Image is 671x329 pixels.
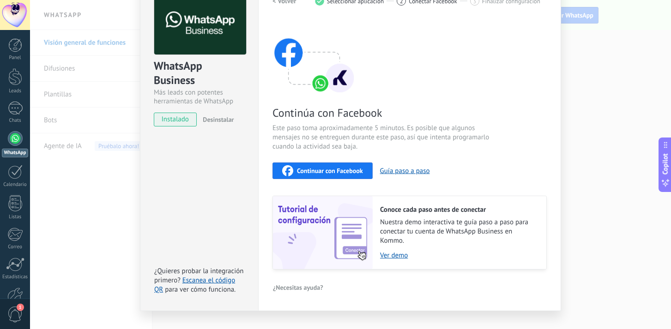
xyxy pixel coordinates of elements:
div: Calendario [2,182,29,188]
div: Estadísticas [2,274,29,280]
span: ¿Quieres probar la integración primero? [154,267,244,285]
button: Desinstalar [199,113,234,126]
span: Desinstalar [203,115,234,124]
a: Ver demo [380,251,537,260]
button: Continuar con Facebook [272,162,373,179]
span: Continúa con Facebook [272,106,492,120]
div: Correo [2,244,29,250]
span: Nuestra demo interactiva te guía paso a paso para conectar tu cuenta de WhatsApp Business en Kommo. [380,218,537,245]
span: Continuar con Facebook [297,167,363,174]
img: connect with facebook [272,20,356,94]
div: Panel [2,55,29,61]
div: WhatsApp Business [154,59,245,88]
div: Leads [2,88,29,94]
span: Este paso toma aproximadamente 5 minutos. Es posible que algunos mensajes no se entreguen durante... [272,124,492,151]
span: Copilot [661,153,670,174]
div: Listas [2,214,29,220]
span: 1 [17,304,24,311]
button: ¿Necesitas ayuda? [272,281,324,294]
span: ¿Necesitas ayuda? [273,284,323,291]
div: WhatsApp [2,149,28,157]
a: Escanea el código QR [154,276,235,294]
span: instalado [154,113,196,126]
div: Más leads con potentes herramientas de WhatsApp [154,88,245,106]
button: Guía paso a paso [380,167,430,175]
div: Chats [2,118,29,124]
span: para ver cómo funciona. [165,285,236,294]
h2: Conoce cada paso antes de conectar [380,205,537,214]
